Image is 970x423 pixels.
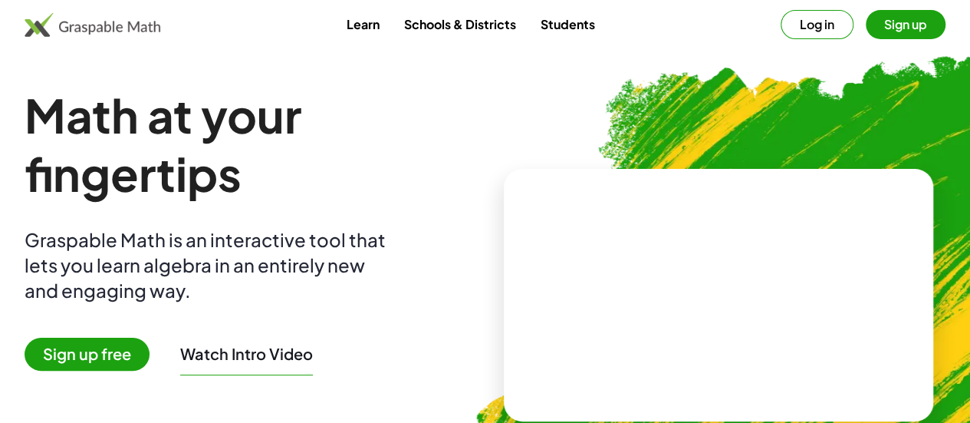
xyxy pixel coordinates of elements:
[603,237,834,352] video: What is this? This is dynamic math notation. Dynamic math notation plays a central role in how Gr...
[391,10,528,38] a: Schools & Districts
[781,10,853,39] button: Log in
[866,10,945,39] button: Sign up
[180,344,313,364] button: Watch Intro Video
[334,10,391,38] a: Learn
[528,10,607,38] a: Students
[25,227,393,303] div: Graspable Math is an interactive tool that lets you learn algebra in an entirely new and engaging...
[25,86,479,203] h1: Math at your fingertips
[25,338,150,371] span: Sign up free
